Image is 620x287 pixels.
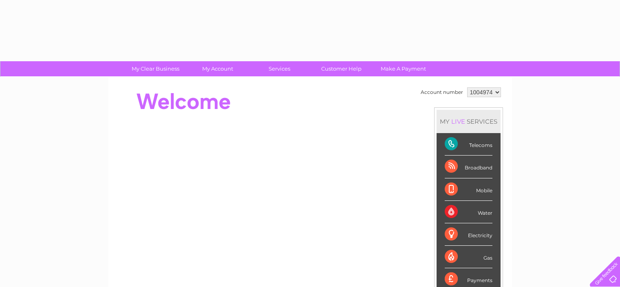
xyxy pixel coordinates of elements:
div: Mobile [445,178,492,201]
a: My Clear Business [122,61,189,76]
a: Make A Payment [370,61,437,76]
div: LIVE [450,118,467,125]
div: Telecoms [445,133,492,156]
a: Services [246,61,313,76]
div: Gas [445,246,492,268]
div: Electricity [445,223,492,246]
div: Broadband [445,156,492,178]
td: Account number [419,85,465,99]
a: Customer Help [308,61,375,76]
div: Water [445,201,492,223]
a: My Account [184,61,251,76]
div: MY SERVICES [437,110,501,133]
